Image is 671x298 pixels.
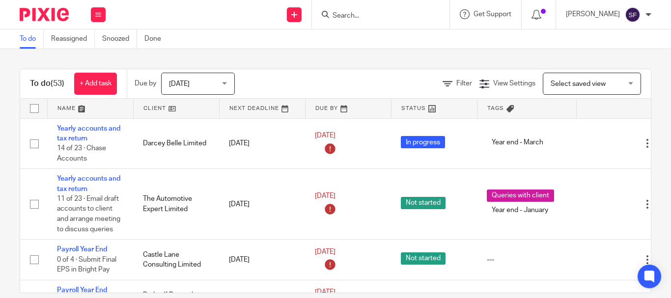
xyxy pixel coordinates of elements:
[219,240,305,280] td: [DATE]
[133,240,219,280] td: Castle Lane Consulting Limited
[30,79,64,89] h1: To do
[133,118,219,169] td: Darcey Belle Limited
[315,132,335,139] span: [DATE]
[135,79,156,88] p: Due by
[551,81,606,87] span: Select saved view
[315,193,335,200] span: [DATE]
[144,29,168,49] a: Done
[20,8,69,21] img: Pixie
[51,29,95,49] a: Reassigned
[474,11,511,18] span: Get Support
[219,169,305,240] td: [DATE]
[487,204,553,217] span: Year end - January
[315,289,335,296] span: [DATE]
[57,125,120,142] a: Yearly accounts and tax return
[57,145,106,162] span: 14 of 23 · Chase Accounts
[566,9,620,19] p: [PERSON_NAME]
[401,252,446,265] span: Not started
[169,81,190,87] span: [DATE]
[493,80,535,87] span: View Settings
[57,287,107,294] a: Payroll Year End
[487,106,504,111] span: Tags
[487,255,566,265] div: ---
[219,118,305,169] td: [DATE]
[401,136,445,148] span: In progress
[332,12,420,21] input: Search
[57,175,120,192] a: Yearly accounts and tax return
[487,136,548,148] span: Year end - March
[57,246,107,253] a: Payroll Year End
[487,190,554,202] span: Queries with client
[74,73,117,95] a: + Add task
[315,248,335,255] span: [DATE]
[401,197,446,209] span: Not started
[625,7,641,23] img: svg%3E
[20,29,44,49] a: To do
[57,195,120,233] span: 11 of 23 · Email draft accounts to client and arrange meeting to discuss queries
[102,29,137,49] a: Snoozed
[51,80,64,87] span: (53)
[133,169,219,240] td: The Automotive Expert Limited
[456,80,472,87] span: Filter
[57,256,116,273] span: 0 of 4 · Submit Final EPS in Bright Pay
